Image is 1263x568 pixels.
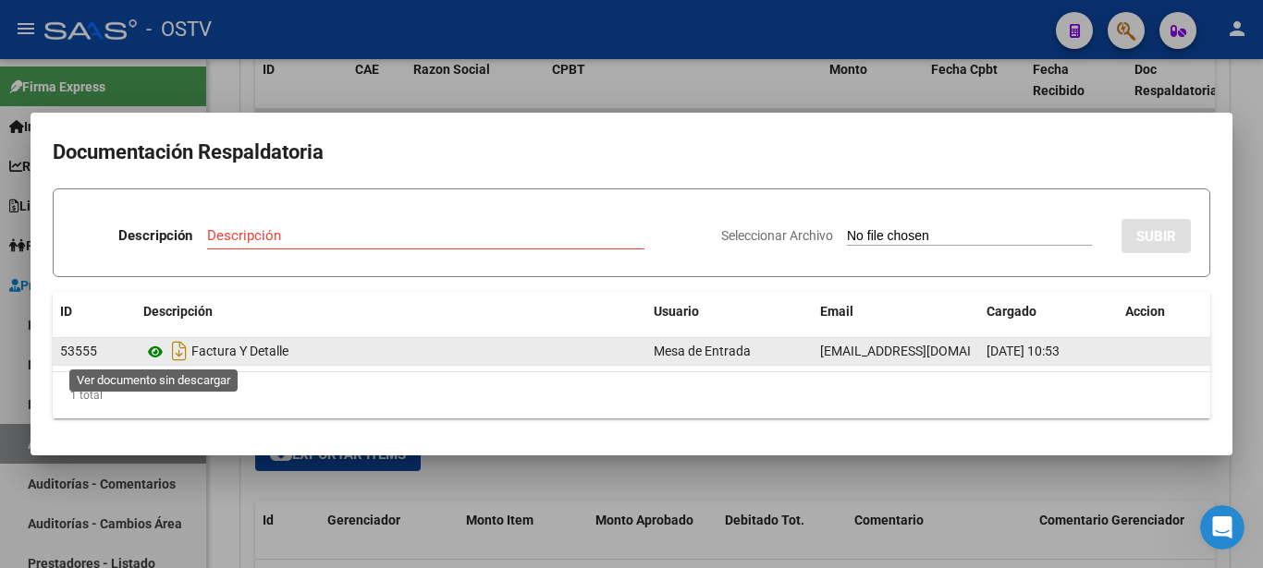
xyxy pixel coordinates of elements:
span: [DATE] 10:53 [987,344,1060,358]
div: Factura Y Detalle [143,336,639,366]
span: Seleccionar Archivo [721,228,833,243]
datatable-header-cell: Usuario [646,292,813,332]
span: Mesa de Entrada [654,344,751,358]
p: Necesitás ayuda? [37,194,333,225]
span: Usuario [654,304,699,319]
datatable-header-cell: Descripción [136,292,646,332]
button: Mensajes [185,398,370,472]
div: Envíanos un mensaje [18,248,351,299]
p: Descripción [118,225,192,247]
span: Mensajes [247,444,307,457]
span: Descripción [143,304,213,319]
span: ID [60,304,72,319]
datatable-header-cell: ID [53,292,136,332]
datatable-header-cell: Cargado [979,292,1118,332]
div: Cerrar [318,30,351,63]
span: Inicio [73,444,113,457]
span: Email [820,304,853,319]
h2: Documentación Respaldatoria [53,135,1210,170]
i: Descargar documento [167,336,191,366]
span: Cargado [987,304,1036,319]
div: 1 total [53,372,1210,418]
button: SUBIR [1122,219,1191,253]
span: [EMAIL_ADDRESS][DOMAIN_NAME] [820,344,1025,358]
p: Hola! [PERSON_NAME] [37,131,333,194]
datatable-header-cell: Accion [1118,292,1210,332]
datatable-header-cell: Email [813,292,979,332]
span: Accion [1125,304,1165,319]
span: SUBIR [1136,228,1176,245]
span: 53555 [60,344,97,358]
div: Envíanos un mensaje [38,264,309,284]
iframe: Intercom live chat [1200,505,1245,550]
